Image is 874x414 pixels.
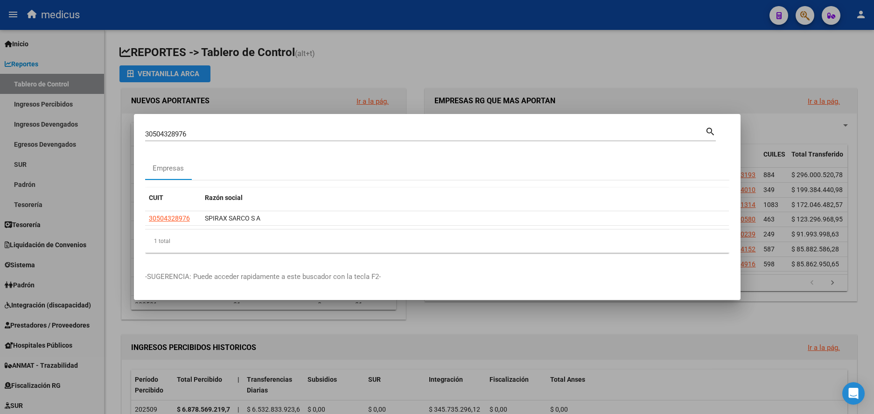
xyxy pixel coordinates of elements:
[842,382,865,405] div: Open Intercom Messenger
[145,188,201,208] datatable-header-cell: CUIT
[153,163,184,174] div: Empresas
[705,125,716,136] mat-icon: search
[149,214,190,222] span: 30504328976
[149,194,163,201] span: CUIT
[201,188,729,208] datatable-header-cell: Razón social
[145,271,729,282] p: -SUGERENCIA: Puede acceder rapidamente a este buscador con la tecla F2-
[145,229,729,253] div: 1 total
[205,214,260,222] span: SPIRAX SARCO S A
[205,194,243,201] span: Razón social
